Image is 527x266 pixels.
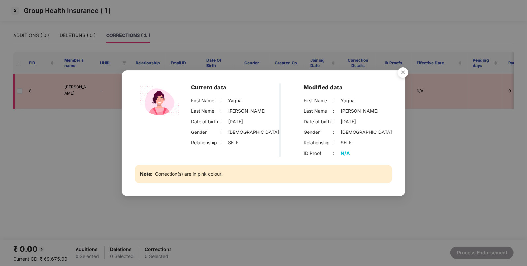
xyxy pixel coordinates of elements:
[228,128,279,135] div: [DEMOGRAPHIC_DATA]
[304,83,392,92] h3: Modified data
[228,139,239,146] div: SELF
[191,128,220,135] div: Gender
[228,107,266,114] div: [PERSON_NAME]
[394,64,412,82] button: Close
[220,139,228,146] div: :
[333,107,340,114] div: :
[341,128,392,135] div: [DEMOGRAPHIC_DATA]
[191,139,220,146] div: Relationship
[304,149,333,157] div: ID Proof
[304,118,333,125] div: Date of birth
[220,118,228,125] div: :
[191,118,220,125] div: Date of birth
[333,149,340,157] div: :
[333,139,340,146] div: :
[304,107,333,114] div: Last Name
[341,118,356,125] div: [DATE]
[191,107,220,114] div: Last Name
[135,165,392,183] div: Correction(s) are in pink colour.
[228,97,242,104] div: Yagna
[140,170,152,177] b: Note:
[304,139,333,146] div: Relationship
[341,97,355,104] div: Yagna
[341,139,352,146] div: SELF
[191,97,220,104] div: First Name
[333,128,340,135] div: :
[341,149,350,157] div: N/A
[220,128,228,135] div: :
[341,107,379,114] div: [PERSON_NAME]
[333,118,340,125] div: :
[304,97,333,104] div: First Name
[228,118,243,125] div: [DATE]
[135,83,184,118] img: svg+xml;base64,PHN2ZyB4bWxucz0iaHR0cDovL3d3dy53My5vcmcvMjAwMC9zdmciIHdpZHRoPSIyMjQiIGhlaWdodD0iMT...
[191,83,279,92] h3: Current data
[220,107,228,114] div: :
[333,97,340,104] div: :
[304,128,333,135] div: Gender
[220,97,228,104] div: :
[394,64,412,82] img: svg+xml;base64,PHN2ZyB4bWxucz0iaHR0cDovL3d3dy53My5vcmcvMjAwMC9zdmciIHdpZHRoPSI1NiIgaGVpZ2h0PSI1Ni...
